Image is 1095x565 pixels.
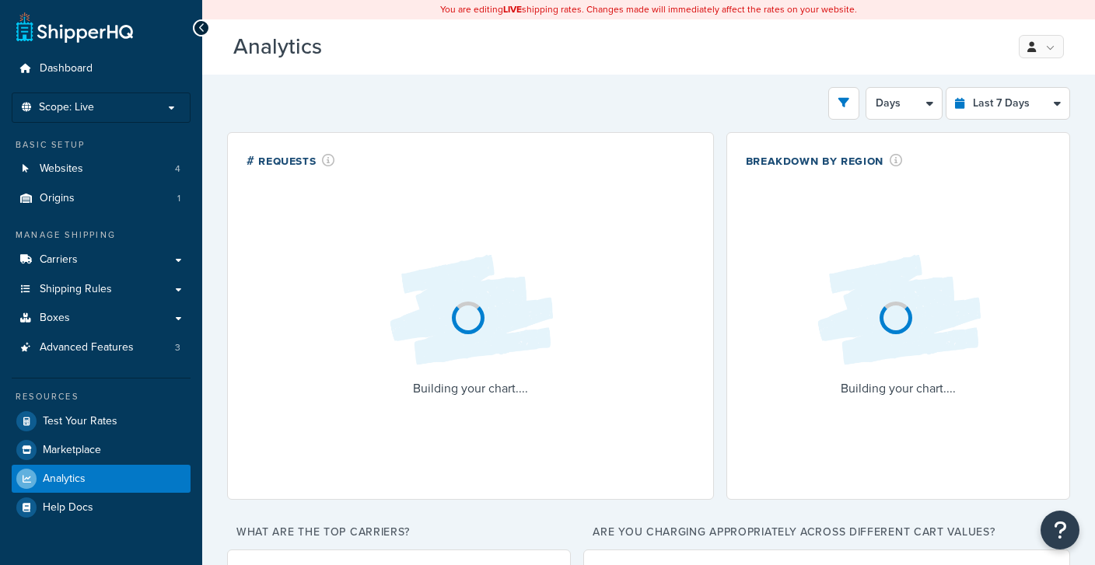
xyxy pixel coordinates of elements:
[12,275,191,304] a: Shipping Rules
[12,304,191,333] a: Boxes
[40,283,112,296] span: Shipping Rules
[377,378,564,399] p: Building your chart....
[40,341,134,354] span: Advanced Features
[1041,511,1079,549] button: Open Resource Center
[40,62,93,75] span: Dashboard
[177,192,180,205] span: 1
[583,521,1070,543] p: Are you charging appropriately across different cart values?
[12,407,191,435] a: Test Your Rates
[40,162,83,176] span: Websites
[828,87,859,120] button: open filter drawer
[175,341,180,354] span: 3
[12,333,191,362] a: Advanced Features3
[12,494,191,521] a: Help Docs
[40,253,78,267] span: Carriers
[12,155,191,183] li: Websites
[227,521,571,543] p: What are the top carriers?
[12,436,191,464] a: Marketplace
[233,35,992,59] h3: Analytics
[12,155,191,183] a: Websites4
[12,184,191,213] li: Origins
[12,54,191,83] a: Dashboard
[39,101,94,114] span: Scope: Live
[326,40,379,58] span: Beta
[12,465,191,493] a: Analytics
[43,473,86,486] span: Analytics
[12,184,191,213] a: Origins1
[43,444,101,457] span: Marketplace
[12,333,191,362] li: Advanced Features
[43,501,93,514] span: Help Docs
[247,152,335,169] div: # Requests
[805,242,992,378] img: Loading...
[40,192,75,205] span: Origins
[12,390,191,403] div: Resources
[12,228,191,242] div: Manage Shipping
[175,162,180,176] span: 4
[746,152,903,169] div: Breakdown by Region
[43,415,117,428] span: Test Your Rates
[377,242,564,378] img: Loading...
[40,312,70,325] span: Boxes
[805,378,992,399] p: Building your chart....
[12,138,191,152] div: Basic Setup
[503,2,522,16] b: LIVE
[12,246,191,274] a: Carriers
